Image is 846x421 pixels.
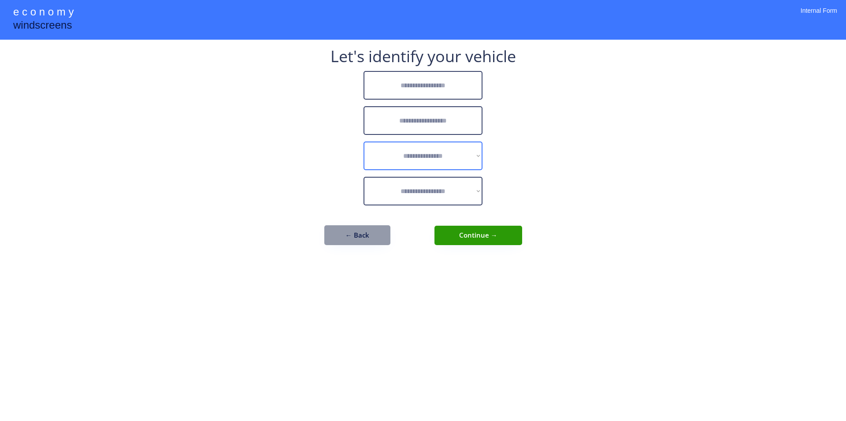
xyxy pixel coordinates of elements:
[801,7,837,26] div: Internal Form
[13,18,72,35] div: windscreens
[330,48,516,64] div: Let's identify your vehicle
[434,226,522,245] button: Continue →
[324,225,390,245] button: ← Back
[13,4,74,21] div: e c o n o m y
